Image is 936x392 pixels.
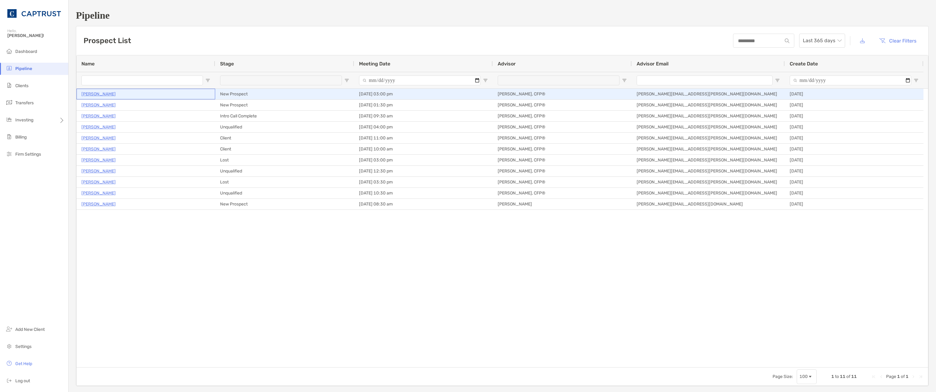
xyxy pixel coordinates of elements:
a: [PERSON_NAME] [81,112,116,120]
img: add_new_client icon [6,325,13,333]
span: Log out [15,378,30,383]
button: Clear Filters [874,34,921,47]
div: [PERSON_NAME], CFP® [493,166,632,176]
span: Stage [220,61,234,67]
div: [DATE] 04:00 pm [354,122,493,132]
img: logout icon [6,377,13,384]
div: [PERSON_NAME][EMAIL_ADDRESS][PERSON_NAME][DOMAIN_NAME] [632,166,785,176]
div: [PERSON_NAME], CFP® [493,111,632,121]
span: 11 [840,374,845,379]
div: [PERSON_NAME][EMAIL_ADDRESS][PERSON_NAME][DOMAIN_NAME] [632,122,785,132]
div: [DATE] [785,155,923,165]
span: Get Help [15,361,32,366]
div: 100 [799,374,808,379]
p: [PERSON_NAME] [81,189,116,197]
div: Next Page [911,374,916,379]
div: New Prospect [215,199,354,209]
div: [PERSON_NAME], CFP® [493,177,632,187]
input: Meeting Date Filter Input [359,76,481,85]
div: [PERSON_NAME][EMAIL_ADDRESS][PERSON_NAME][DOMAIN_NAME] [632,144,785,154]
div: Client [215,133,354,143]
div: New Prospect [215,89,354,99]
div: First Page [871,374,876,379]
div: [DATE] 03:00 pm [354,89,493,99]
a: [PERSON_NAME] [81,123,116,131]
span: Create Date [790,61,818,67]
img: input icon [785,39,789,43]
div: Previous Page [879,374,884,379]
span: of [846,374,850,379]
div: Page Size [797,369,817,384]
div: [DATE] 08:30 am [354,199,493,209]
button: Open Filter Menu [205,78,210,83]
div: [PERSON_NAME], CFP® [493,89,632,99]
button: Open Filter Menu [344,78,349,83]
div: Page Size: [773,374,793,379]
button: Open Filter Menu [914,78,919,83]
a: [PERSON_NAME] [81,134,116,142]
img: billing icon [6,133,13,140]
div: [PERSON_NAME], CFP® [493,144,632,154]
a: [PERSON_NAME] [81,90,116,98]
div: [DATE] [785,188,923,198]
div: [DATE] 11:00 am [354,133,493,143]
a: [PERSON_NAME] [81,167,116,175]
div: [PERSON_NAME][EMAIL_ADDRESS][DOMAIN_NAME] [632,199,785,209]
div: Last Page [918,374,923,379]
div: [DATE] 10:30 am [354,188,493,198]
span: Advisor [498,61,516,67]
h1: Pipeline [76,10,929,21]
div: New Prospect [215,100,354,110]
img: dashboard icon [6,47,13,55]
img: firm-settings icon [6,150,13,157]
span: 11 [851,374,857,379]
img: transfers icon [6,99,13,106]
div: [DATE] [785,89,923,99]
div: [DATE] 03:00 pm [354,155,493,165]
span: Advisor Email [637,61,668,67]
img: investing icon [6,116,13,123]
button: Open Filter Menu [622,78,627,83]
div: [DATE] [785,122,923,132]
div: [DATE] [785,133,923,143]
span: Clients [15,83,28,88]
span: Last 365 days [803,34,841,47]
div: Client [215,144,354,154]
div: [PERSON_NAME][EMAIL_ADDRESS][PERSON_NAME][DOMAIN_NAME] [632,177,785,187]
span: Page [886,374,896,379]
img: settings icon [6,342,13,350]
div: [PERSON_NAME] [493,199,632,209]
div: [PERSON_NAME], CFP® [493,100,632,110]
div: Unqualified [215,122,354,132]
div: Intro Call Complete [215,111,354,121]
div: [PERSON_NAME], CFP® [493,133,632,143]
a: [PERSON_NAME] [81,156,116,164]
span: of [901,374,905,379]
span: 1 [831,374,834,379]
a: [PERSON_NAME] [81,200,116,208]
span: Add New Client [15,327,45,332]
div: [PERSON_NAME][EMAIL_ADDRESS][PERSON_NAME][DOMAIN_NAME] [632,111,785,121]
div: [PERSON_NAME], CFP® [493,122,632,132]
span: Meeting Date [359,61,390,67]
div: [DATE] 03:30 pm [354,177,493,187]
span: Name [81,61,95,67]
input: Create Date Filter Input [790,76,911,85]
div: [DATE] [785,166,923,176]
div: Lost [215,177,354,187]
div: [DATE] 10:00 am [354,144,493,154]
div: [DATE] 01:30 pm [354,100,493,110]
div: [DATE] 12:30 pm [354,166,493,176]
img: get-help icon [6,360,13,367]
a: [PERSON_NAME] [81,178,116,186]
span: Dashboard [15,49,37,54]
span: Settings [15,344,32,349]
input: Name Filter Input [81,76,203,85]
